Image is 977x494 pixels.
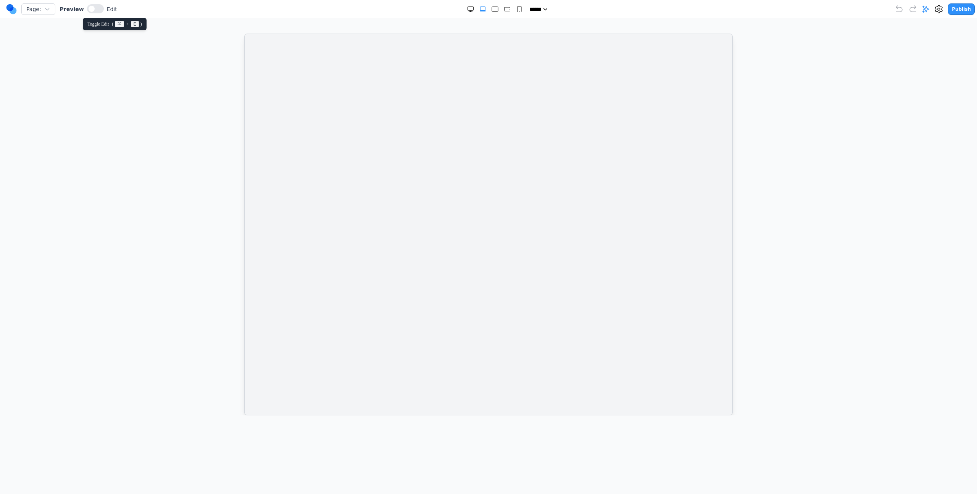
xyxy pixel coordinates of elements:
span: Preview [60,5,84,13]
button: Medium [503,5,511,13]
button: Undo [895,5,904,14]
button: Large [491,5,499,13]
span: Page: [26,5,41,13]
span: + [126,21,129,27]
span: ( [112,21,113,27]
span: ) [140,21,142,27]
button: Page: [21,3,55,15]
button: Double Extra Large [467,5,474,13]
span: E [131,21,139,27]
span: Edit [107,5,117,13]
button: Small [516,5,523,13]
button: Extra Large [479,5,487,13]
span: Toggle Edit [87,21,142,27]
button: Publish [948,3,975,15]
span: ⌘ [115,21,124,27]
